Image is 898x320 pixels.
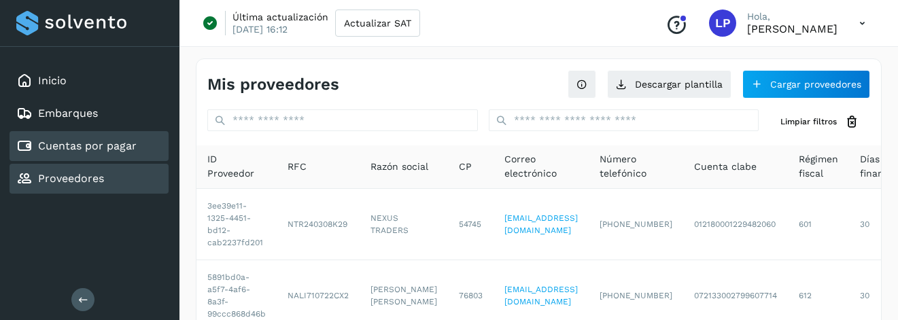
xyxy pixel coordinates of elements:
[504,213,578,235] a: [EMAIL_ADDRESS][DOMAIN_NAME]
[196,189,277,260] td: 3ee39e11-1325-4451-bd12-cab2237fd201
[504,152,578,181] span: Correo electrónico
[38,74,67,87] a: Inicio
[10,66,169,96] div: Inicio
[607,70,731,99] button: Descargar plantilla
[780,115,837,128] span: Limpiar filtros
[288,160,307,174] span: RFC
[335,10,420,37] button: Actualizar SAT
[370,160,428,174] span: Razón social
[10,99,169,128] div: Embarques
[232,23,288,35] p: [DATE] 16:12
[207,152,266,181] span: ID Proveedor
[277,189,360,260] td: NTR240308K29
[459,160,472,174] span: CP
[360,189,448,260] td: NEXUS TRADERS
[600,291,672,300] span: [PHONE_NUMBER]
[10,164,169,194] div: Proveedores
[600,152,672,181] span: Número telefónico
[344,18,411,28] span: Actualizar SAT
[747,11,837,22] p: Hola,
[799,152,838,181] span: Régimen fiscal
[38,139,137,152] a: Cuentas por pagar
[207,75,339,94] h4: Mis proveedores
[448,189,494,260] td: 54745
[694,160,757,174] span: Cuenta clabe
[10,131,169,161] div: Cuentas por pagar
[38,107,98,120] a: Embarques
[770,109,870,135] button: Limpiar filtros
[504,285,578,306] a: [EMAIL_ADDRESS][DOMAIN_NAME]
[232,11,328,23] p: Última actualización
[683,189,788,260] td: 012180001229482060
[600,219,672,229] span: [PHONE_NUMBER]
[38,172,104,185] a: Proveedores
[742,70,870,99] button: Cargar proveedores
[788,189,849,260] td: 601
[747,22,837,35] p: Luz Pérez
